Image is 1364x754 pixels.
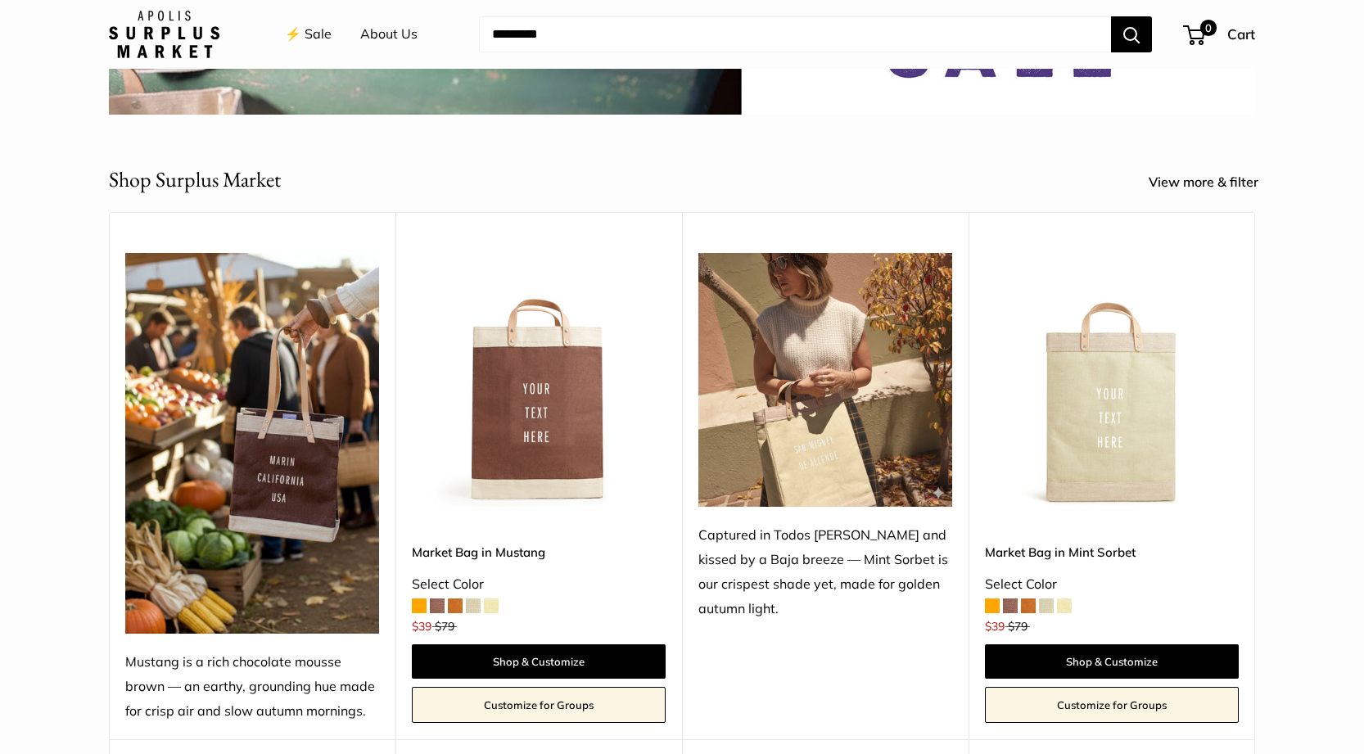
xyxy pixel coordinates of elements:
div: Select Color [412,572,666,597]
a: Market Bag in Mustang [412,543,666,562]
input: Search... [479,16,1111,52]
span: Cart [1227,25,1255,43]
a: Market Bag in Mint SorbetMarket Bag in Mint Sorbet [985,253,1239,507]
a: ⚡️ Sale [285,22,332,47]
span: $39 [412,619,431,634]
img: Apolis: Surplus Market [109,11,219,58]
span: $79 [435,619,454,634]
img: Captured in Todos Santos and kissed by a Baja breeze — Mint Sorbet is our crispest shade yet, mad... [698,253,952,507]
div: Mustang is a rich chocolate mousse brown — an earthy, grounding hue made for crisp air and slow a... [125,650,379,724]
img: Market Bag in Mustang [412,253,666,507]
span: $39 [985,619,1005,634]
button: Search [1111,16,1152,52]
a: Market Bag in MustangMarket Bag in Mustang [412,253,666,507]
a: Market Bag in Mint Sorbet [985,543,1239,562]
span: 0 [1200,20,1217,36]
a: Shop & Customize [412,644,666,679]
a: Customize for Groups [412,687,666,723]
a: Shop & Customize [985,644,1239,679]
a: 0 Cart [1185,21,1255,47]
a: Customize for Groups [985,687,1239,723]
span: $79 [1008,619,1028,634]
h2: Shop Surplus Market [109,164,281,196]
img: Market Bag in Mint Sorbet [985,253,1239,507]
div: Captured in Todos [PERSON_NAME] and kissed by a Baja breeze — Mint Sorbet is our crispest shade y... [698,523,952,621]
a: About Us [360,22,418,47]
a: View more & filter [1149,170,1276,195]
img: Mustang is a rich chocolate mousse brown — an earthy, grounding hue made for crisp air and slow a... [125,253,379,634]
div: Select Color [985,572,1239,597]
